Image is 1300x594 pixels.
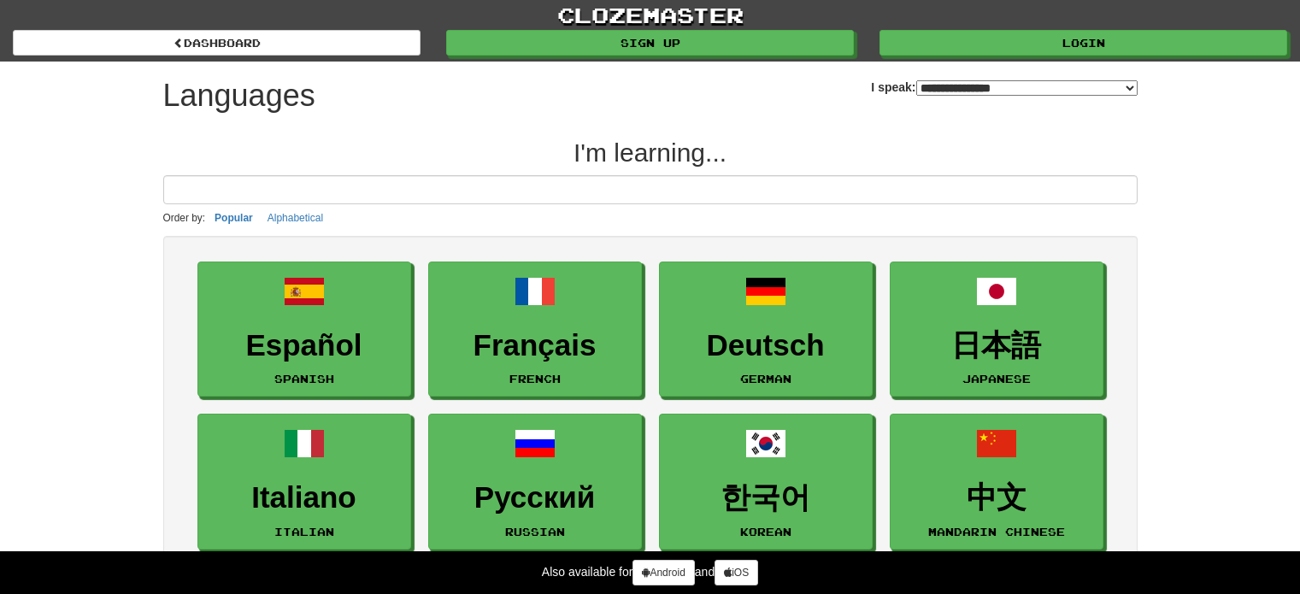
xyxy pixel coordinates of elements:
[197,414,411,550] a: ItalianoItalian
[428,262,642,397] a: FrançaisFrench
[428,414,642,550] a: РусскийRussian
[207,481,402,515] h3: Italiano
[505,526,565,538] small: Russian
[163,212,206,224] small: Order by:
[438,329,632,362] h3: Français
[163,79,315,113] h1: Languages
[438,481,632,515] h3: Русский
[207,329,402,362] h3: Español
[659,414,873,550] a: 한국어Korean
[916,80,1138,96] select: I speak:
[715,560,758,585] a: iOS
[890,414,1103,550] a: 中文Mandarin Chinese
[197,262,411,397] a: EspañolSpanish
[274,373,334,385] small: Spanish
[163,138,1138,167] h2: I'm learning...
[274,526,334,538] small: Italian
[899,481,1094,515] h3: 中文
[740,526,791,538] small: Korean
[262,209,328,227] button: Alphabetical
[446,30,854,56] a: Sign up
[928,526,1065,538] small: Mandarin Chinese
[668,329,863,362] h3: Deutsch
[879,30,1287,56] a: Login
[899,329,1094,362] h3: 日本語
[509,373,561,385] small: French
[13,30,421,56] a: dashboard
[668,481,863,515] h3: 한국어
[890,262,1103,397] a: 日本語Japanese
[871,79,1137,96] label: I speak:
[632,560,694,585] a: Android
[740,373,791,385] small: German
[209,209,258,227] button: Popular
[659,262,873,397] a: DeutschGerman
[962,373,1031,385] small: Japanese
